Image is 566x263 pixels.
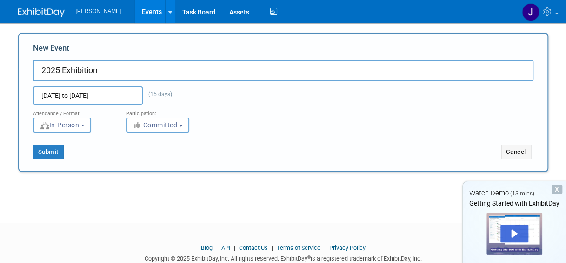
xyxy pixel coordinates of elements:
[33,118,91,133] button: In-Person
[18,8,65,17] img: ExhibitDay
[33,86,143,105] input: Start Date - End Date
[463,188,566,198] div: Watch Demo
[133,121,178,129] span: Committed
[501,145,531,159] button: Cancel
[463,199,566,208] div: Getting Started with ExhibitDay
[510,190,534,197] span: (13 mins)
[552,185,562,194] div: Dismiss
[126,118,189,133] button: Committed
[239,244,268,251] a: Contact Us
[33,105,112,117] div: Attendance / Format:
[522,3,539,21] img: Jenny Astbury
[500,225,528,242] div: Play
[201,244,213,251] a: Blog
[277,244,320,251] a: Terms of Service
[126,105,205,117] div: Participation:
[232,244,238,251] span: |
[33,43,69,57] label: New Event
[221,244,230,251] a: API
[40,121,80,129] span: In-Person
[33,145,64,159] button: Submit
[307,255,311,260] sup: ®
[143,91,172,97] span: (15 days)
[76,8,121,14] span: [PERSON_NAME]
[33,60,533,81] input: Name of Trade Show / Conference
[269,244,275,251] span: |
[329,244,366,251] a: Privacy Policy
[322,244,328,251] span: |
[214,244,220,251] span: |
